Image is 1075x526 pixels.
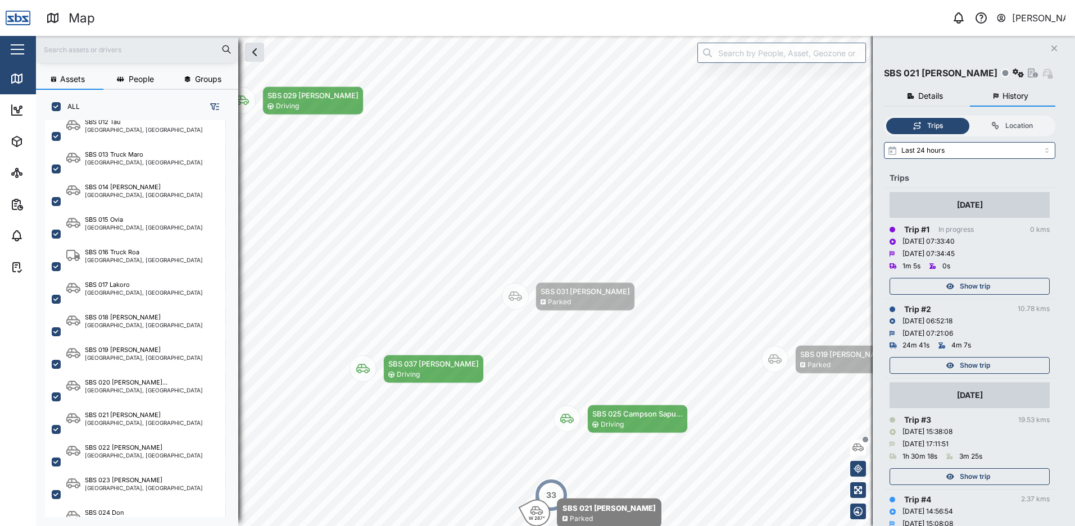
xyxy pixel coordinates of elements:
[1021,494,1050,505] div: 2.37 kms
[902,427,952,437] div: [DATE] 15:38:08
[927,121,943,131] div: Trips
[85,322,203,328] div: [GEOGRAPHIC_DATA], [GEOGRAPHIC_DATA]
[884,66,997,80] div: SBS 021 [PERSON_NAME]
[29,104,80,116] div: Dashboard
[85,127,203,132] div: [GEOGRAPHIC_DATA], [GEOGRAPHIC_DATA]
[902,328,953,339] div: [DATE] 07:21:06
[36,36,1075,526] canvas: Map
[960,469,990,484] span: Show trip
[890,468,1050,485] button: Show trip
[85,443,162,452] div: SBS 022 [PERSON_NAME]
[902,451,937,462] div: 1h 30m 18s
[29,261,60,273] div: Tasks
[85,192,203,198] div: [GEOGRAPHIC_DATA], [GEOGRAPHIC_DATA]
[960,358,990,373] span: Show trip
[890,172,1050,184] div: Trips
[1030,225,1050,235] div: 0 kms
[534,478,568,512] div: Map marker
[996,10,1066,26] button: [PERSON_NAME]
[890,278,1050,295] button: Show trip
[60,75,85,83] span: Assets
[541,286,630,297] div: SBS 031 [PERSON_NAME]
[29,230,64,242] div: Alarms
[884,142,1055,159] input: Select range
[69,8,95,28] div: Map
[592,408,683,419] div: SBS 025 Campson Sapu...
[85,313,161,322] div: SBS 018 [PERSON_NAME]
[85,225,203,230] div: [GEOGRAPHIC_DATA], [GEOGRAPHIC_DATA]
[85,452,203,458] div: [GEOGRAPHIC_DATA], [GEOGRAPHIC_DATA]
[890,357,1050,374] button: Show trip
[61,102,80,111] label: ALL
[902,439,949,450] div: [DATE] 17:11:51
[1005,121,1033,131] div: Location
[85,345,161,355] div: SBS 019 [PERSON_NAME]
[85,508,124,518] div: SBS 024 Don
[29,135,64,148] div: Assets
[546,489,556,501] div: 33
[938,225,974,235] div: In progress
[85,280,130,290] div: SBS 017 Lakoro
[529,516,545,520] div: W 287°
[957,389,983,401] div: [DATE]
[85,159,203,165] div: [GEOGRAPHIC_DATA], [GEOGRAPHIC_DATA]
[942,261,950,272] div: 0s
[85,257,203,263] div: [GEOGRAPHIC_DATA], [GEOGRAPHIC_DATA]
[951,340,971,351] div: 4m 7s
[761,345,895,374] div: Map marker
[697,43,866,63] input: Search by People, Asset, Geozone or Place
[85,248,139,257] div: SBS 016 Truck Roa
[1003,92,1028,100] span: History
[902,316,952,327] div: [DATE] 06:52:18
[570,514,593,524] div: Parked
[918,92,943,100] span: Details
[904,493,931,506] div: Trip # 4
[1012,11,1066,25] div: [PERSON_NAME]
[554,405,688,433] div: Map marker
[29,198,67,211] div: Reports
[85,182,161,192] div: SBS 014 [PERSON_NAME]
[957,199,983,211] div: [DATE]
[902,340,929,351] div: 24m 41s
[29,167,56,179] div: Sites
[800,349,890,360] div: SBS 019 [PERSON_NAME]
[902,249,955,259] div: [DATE] 07:34:45
[904,303,931,315] div: Trip # 2
[902,506,953,517] div: [DATE] 14:56:54
[904,414,931,426] div: Trip # 3
[548,297,571,308] div: Parked
[85,150,143,159] div: SBS 013 Truck Maro
[267,90,359,101] div: SBS 029 [PERSON_NAME]
[85,420,203,426] div: [GEOGRAPHIC_DATA], [GEOGRAPHIC_DATA]
[85,387,203,393] div: [GEOGRAPHIC_DATA], [GEOGRAPHIC_DATA]
[397,369,420,380] div: Driving
[85,290,203,295] div: [GEOGRAPHIC_DATA], [GEOGRAPHIC_DATA]
[808,360,831,371] div: Parked
[85,215,123,225] div: SBS 015 Ovia
[85,485,203,491] div: [GEOGRAPHIC_DATA], [GEOGRAPHIC_DATA]
[1018,304,1050,314] div: 10.78 kms
[229,86,364,115] div: Map marker
[85,355,203,360] div: [GEOGRAPHIC_DATA], [GEOGRAPHIC_DATA]
[85,117,121,127] div: SBS 012 Tau
[350,355,484,383] div: Map marker
[601,419,624,430] div: Driving
[904,223,929,236] div: Trip # 1
[129,75,154,83] span: People
[902,261,920,272] div: 1m 5s
[195,75,221,83] span: Groups
[388,358,479,369] div: SBS 037 [PERSON_NAME]
[85,410,161,420] div: SBS 021 [PERSON_NAME]
[1018,415,1050,426] div: 19.53 kms
[563,502,656,514] div: SBS 021 [PERSON_NAME]
[502,282,635,311] div: Map marker
[45,120,238,517] div: grid
[959,451,982,462] div: 3m 25s
[29,72,55,85] div: Map
[902,236,955,247] div: [DATE] 07:33:40
[85,378,167,387] div: SBS 020 [PERSON_NAME]...
[85,475,162,485] div: SBS 023 [PERSON_NAME]
[43,41,232,58] input: Search assets or drivers
[6,6,30,30] img: Main Logo
[960,278,990,294] span: Show trip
